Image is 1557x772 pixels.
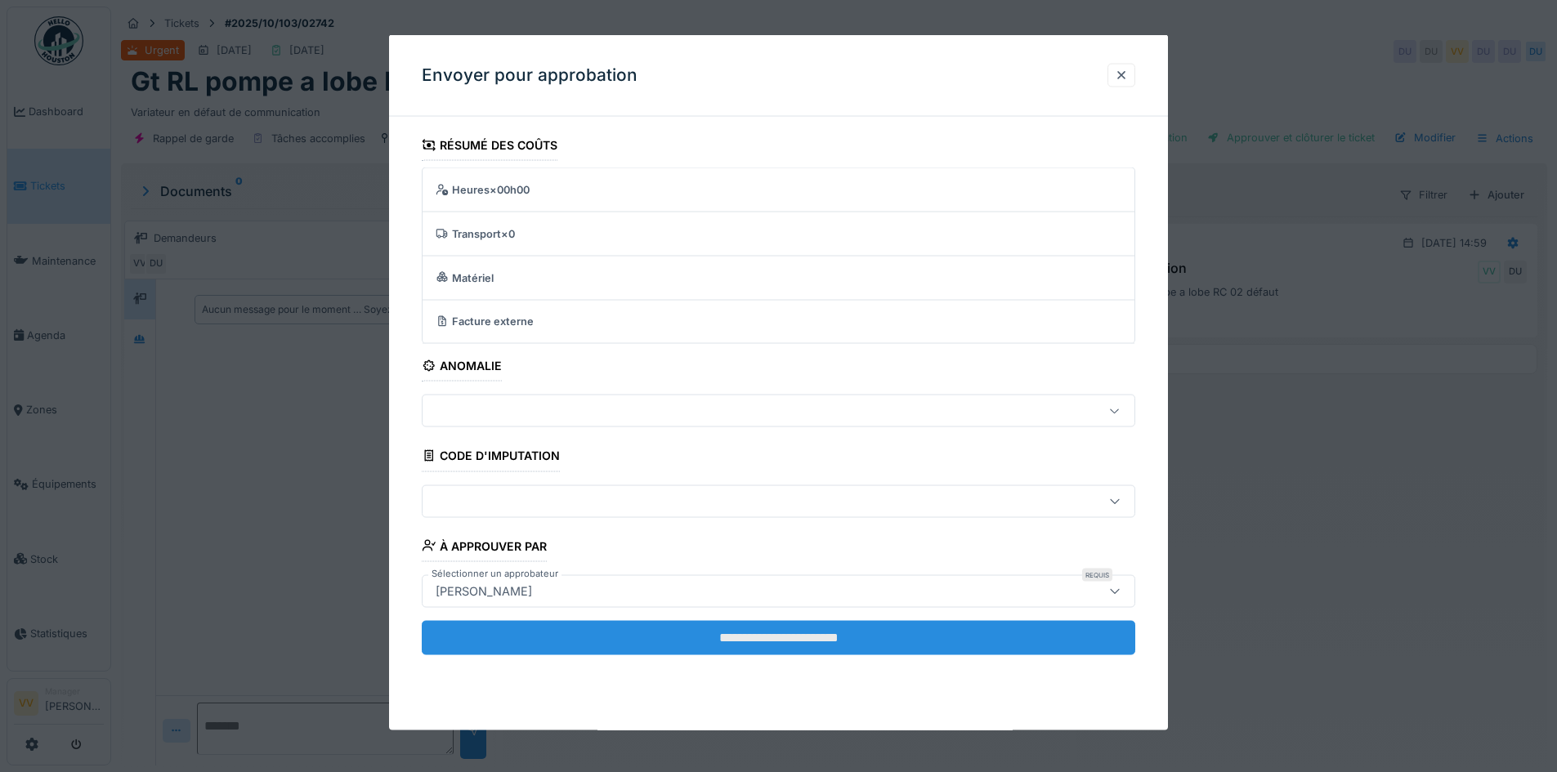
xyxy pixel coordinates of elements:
[436,181,1115,197] div: Heures × 00h00
[436,314,1115,329] div: Facture externe
[422,533,547,561] div: À approuver par
[436,225,1115,241] div: Transport × 0
[429,175,1128,205] summary: Heures×00h00
[429,306,1128,337] summary: Facture externe
[422,444,560,471] div: Code d'imputation
[422,133,557,161] div: Résumé des coûts
[429,218,1128,248] summary: Transport×0
[422,354,502,382] div: Anomalie
[1082,568,1112,581] div: Requis
[429,262,1128,292] summary: Matériel
[422,65,638,86] h3: Envoyer pour approbation
[436,270,1115,285] div: Matériel
[428,566,562,580] label: Sélectionner un approbateur
[429,582,539,600] div: [PERSON_NAME]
